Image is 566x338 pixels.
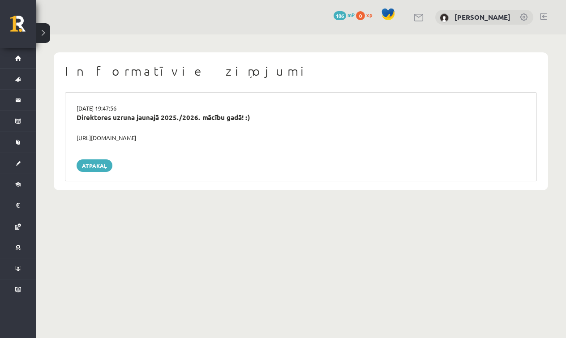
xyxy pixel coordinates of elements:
div: [URL][DOMAIN_NAME] [70,133,532,142]
span: mP [347,11,355,18]
a: [PERSON_NAME] [455,13,510,21]
img: Gustavs Lapsa [440,13,449,22]
div: [DATE] 19:47:56 [70,104,532,113]
a: Rīgas 1. Tālmācības vidusskola [10,16,36,38]
a: 0 xp [356,11,377,18]
span: 0 [356,11,365,20]
span: xp [366,11,372,18]
a: 106 mP [334,11,355,18]
span: 106 [334,11,346,20]
h1: Informatīvie ziņojumi [65,64,537,79]
div: Direktores uzruna jaunajā 2025./2026. mācību gadā! :) [77,112,525,123]
a: Atpakaļ [77,159,112,172]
